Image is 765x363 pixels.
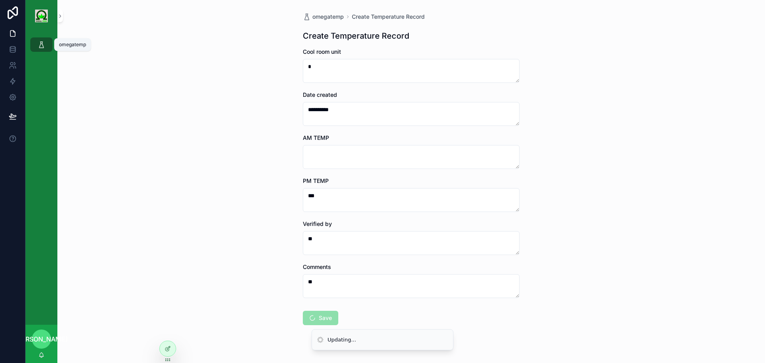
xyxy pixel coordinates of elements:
a: Create Temperature Record [352,13,425,21]
span: omegatemp [312,13,344,21]
span: AM TEMP [303,134,329,141]
img: App logo [35,10,48,22]
a: omegatemp [303,13,344,21]
span: [PERSON_NAME] [15,334,68,344]
span: Date created [303,91,337,98]
div: omegatemp [59,41,86,48]
span: PM TEMP [303,177,329,184]
span: Verified by [303,220,332,227]
span: Cool room unit [303,48,341,55]
div: Updating... [328,336,356,344]
div: scrollable content [25,32,57,62]
h1: Create Temperature Record [303,30,409,41]
span: Comments [303,263,331,270]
